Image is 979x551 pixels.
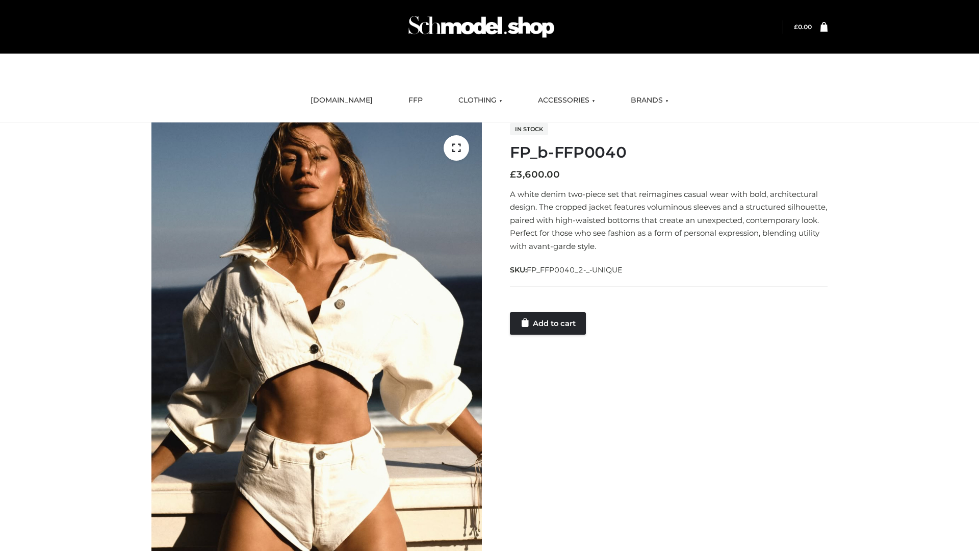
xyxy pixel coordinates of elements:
a: ACCESSORIES [530,89,603,112]
a: BRANDS [623,89,676,112]
span: FP_FFP0040_2-_-UNIQUE [527,265,623,274]
bdi: 3,600.00 [510,169,560,180]
span: £ [510,169,516,180]
a: CLOTHING [451,89,510,112]
span: SKU: [510,264,624,276]
a: £0.00 [794,23,812,31]
img: Schmodel Admin 964 [405,7,558,47]
p: A white denim two-piece set that reimagines casual wear with bold, architectural design. The crop... [510,188,828,253]
a: [DOMAIN_NAME] [303,89,380,112]
span: £ [794,23,798,31]
span: In stock [510,123,548,135]
a: Add to cart [510,312,586,335]
bdi: 0.00 [794,23,812,31]
h1: FP_b-FFP0040 [510,143,828,162]
a: FFP [401,89,430,112]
